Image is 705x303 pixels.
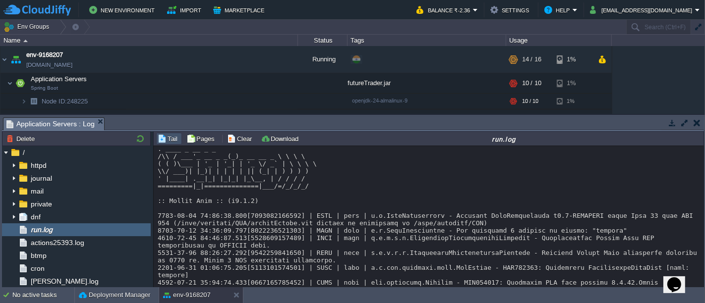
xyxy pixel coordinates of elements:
[490,4,532,16] button: Settings
[261,134,301,143] button: Download
[79,290,150,300] button: Deployment Manager
[41,97,89,105] span: 248225
[7,73,13,93] img: AMDAwAAAACH5BAEAAAAALAAAAAABAAEAAAICRAEAOw==
[352,98,408,103] span: openjdk-24-almalinux-9
[31,85,58,91] span: Spring Boot
[12,287,74,303] div: No active tasks
[557,73,589,93] div: 1%
[3,4,71,16] img: CloudJiffy
[557,94,589,109] div: 1%
[29,200,54,208] a: private
[29,251,48,260] a: btmp
[41,97,89,105] a: Node ID:248225
[163,290,211,300] button: env-9168207
[227,134,255,143] button: Clear
[29,264,46,273] a: cron
[21,109,27,125] img: AMDAwAAAACH5BAEAAAAALAAAAAABAAEAAAICRAEAOw==
[522,73,541,93] div: 10 / 10
[348,35,506,46] div: Tags
[298,46,348,73] div: Running
[26,50,63,60] a: env-9168207
[3,20,53,34] button: Env Groups
[27,94,41,109] img: AMDAwAAAACH5BAEAAAAALAAAAAABAAEAAAICRAEAOw==
[663,263,695,293] iframe: chat widget
[544,4,573,16] button: Help
[29,225,54,234] a: run.log
[29,187,45,196] a: mail
[27,109,41,125] img: AMDAwAAAACH5BAEAAAAALAAAAAABAAEAAAICRAEAOw==
[21,94,27,109] img: AMDAwAAAACH5BAEAAAAALAAAAAABAAEAAAICRAEAOw==
[29,277,100,286] a: [PERSON_NAME].log
[30,75,88,83] span: Application Servers
[522,94,538,109] div: 10 / 10
[1,35,297,46] div: Name
[21,148,26,157] a: /
[298,35,347,46] div: Status
[167,4,204,16] button: Import
[13,73,27,93] img: AMDAwAAAACH5BAEAAAAALAAAAAABAAEAAAICRAEAOw==
[42,98,67,105] span: Node ID:
[29,238,86,247] a: actions25393.log
[0,46,8,73] img: AMDAwAAAACH5BAEAAAAALAAAAAABAAEAAAICRAEAOw==
[507,35,611,46] div: Usage
[348,73,506,93] div: futureTrader.jar
[522,46,541,73] div: 14 / 16
[557,46,589,73] div: 1%
[41,113,81,121] a: Deployments
[213,4,267,16] button: Marketplace
[305,135,703,143] div: run.log
[416,4,473,16] button: Balance ₹-2.36
[29,174,54,183] a: journal
[9,46,23,73] img: AMDAwAAAACH5BAEAAAAALAAAAAABAAEAAAICRAEAOw==
[30,75,88,83] a: Application ServersSpring Boot
[6,118,95,130] span: Application Servers : Log
[89,4,158,16] button: New Environment
[186,134,218,143] button: Pages
[29,161,48,170] a: httpd
[158,134,180,143] button: Tail
[26,60,72,70] a: [DOMAIN_NAME]
[29,212,42,221] a: dnf
[590,4,695,16] button: [EMAIL_ADDRESS][DOMAIN_NAME]
[23,40,28,42] img: AMDAwAAAACH5BAEAAAAALAAAAAABAAEAAAICRAEAOw==
[6,134,38,143] button: Delete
